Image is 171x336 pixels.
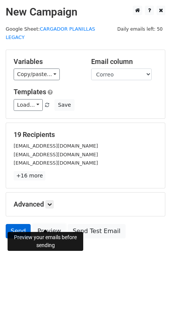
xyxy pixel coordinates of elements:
[115,26,165,32] a: Daily emails left: 50
[14,152,98,157] small: [EMAIL_ADDRESS][DOMAIN_NAME]
[14,68,60,80] a: Copy/paste...
[6,6,165,19] h2: New Campaign
[14,171,45,180] a: +16 more
[14,160,98,166] small: [EMAIL_ADDRESS][DOMAIN_NAME]
[33,224,66,238] a: Preview
[14,58,80,66] h5: Variables
[133,300,171,336] div: Widget de chat
[14,131,157,139] h5: 19 Recipients
[6,224,31,238] a: Send
[54,99,74,111] button: Save
[133,300,171,336] iframe: Chat Widget
[91,58,157,66] h5: Email column
[68,224,125,238] a: Send Test Email
[6,26,95,40] small: Google Sheet:
[14,99,43,111] a: Load...
[8,232,83,251] div: Preview your emails before sending
[14,143,98,149] small: [EMAIL_ADDRESS][DOMAIN_NAME]
[14,88,46,96] a: Templates
[115,25,165,33] span: Daily emails left: 50
[14,200,157,208] h5: Advanced
[6,26,95,40] a: CARGADOR PLANILLAS LEGACY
